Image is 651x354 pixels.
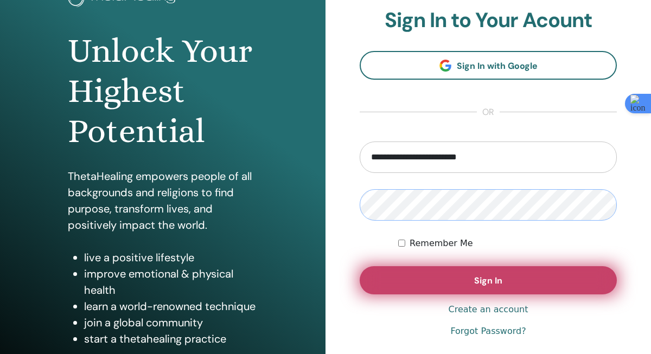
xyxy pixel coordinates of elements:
[398,237,617,250] div: Keep me authenticated indefinitely or until I manually logout
[360,266,617,294] button: Sign In
[68,168,258,233] p: ThetaHealing empowers people of all backgrounds and religions to find purpose, transform lives, a...
[84,314,258,331] li: join a global community
[84,331,258,347] li: start a thetahealing practice
[410,237,473,250] label: Remember Me
[360,8,617,33] h2: Sign In to Your Acount
[84,298,258,314] li: learn a world-renowned technique
[360,51,617,80] a: Sign In with Google
[477,106,500,119] span: or
[457,60,538,72] span: Sign In with Google
[474,275,502,286] span: Sign In
[448,303,528,316] a: Create an account
[84,249,258,266] li: live a positive lifestyle
[84,266,258,298] li: improve emotional & physical health
[450,325,526,338] a: Forgot Password?
[68,31,258,152] h1: Unlock Your Highest Potential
